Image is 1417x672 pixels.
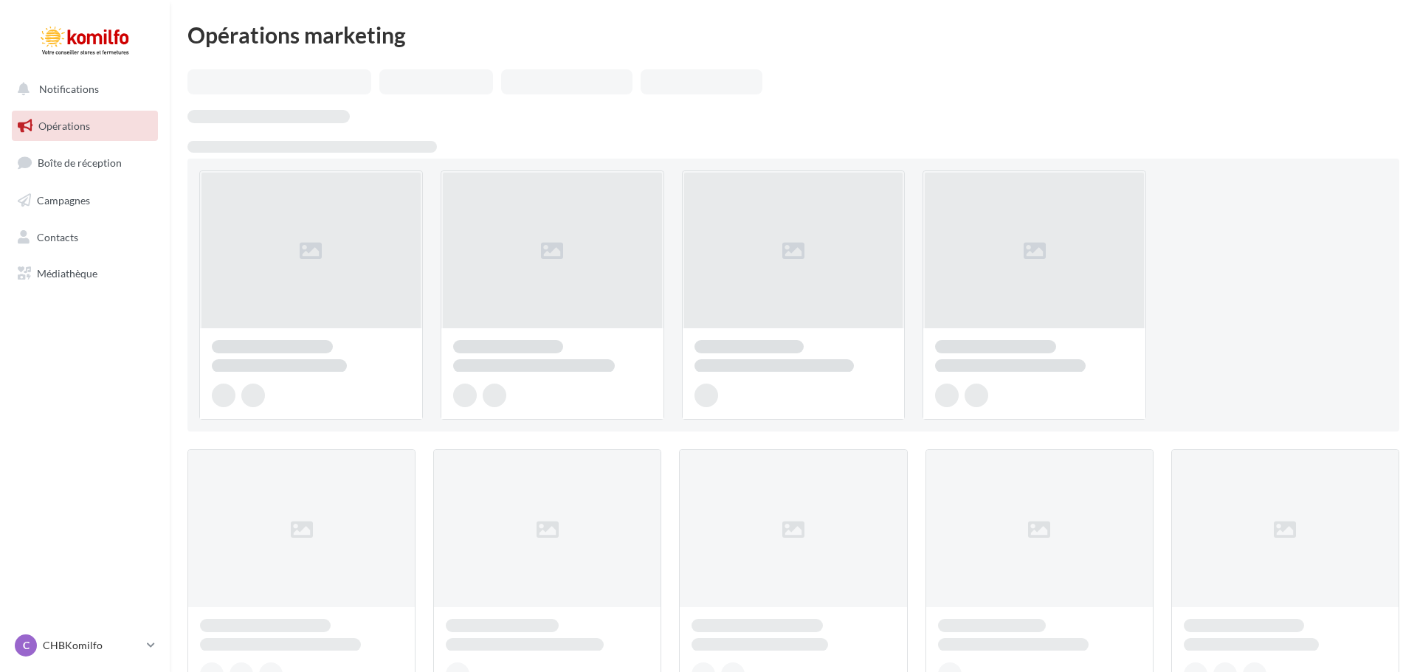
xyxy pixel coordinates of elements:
a: Contacts [9,222,161,253]
a: C CHBKomilfo [12,631,158,659]
div: Opérations marketing [187,24,1399,46]
a: Boîte de réception [9,147,161,179]
span: Boîte de réception [38,156,122,169]
button: Notifications [9,74,155,105]
span: Campagnes [37,194,90,207]
a: Médiathèque [9,258,161,289]
span: Médiathèque [37,267,97,280]
p: CHBKomilfo [43,638,141,653]
span: C [23,638,30,653]
span: Opérations [38,119,90,132]
span: Contacts [37,230,78,243]
a: Campagnes [9,185,161,216]
a: Opérations [9,111,161,142]
span: Notifications [39,83,99,95]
